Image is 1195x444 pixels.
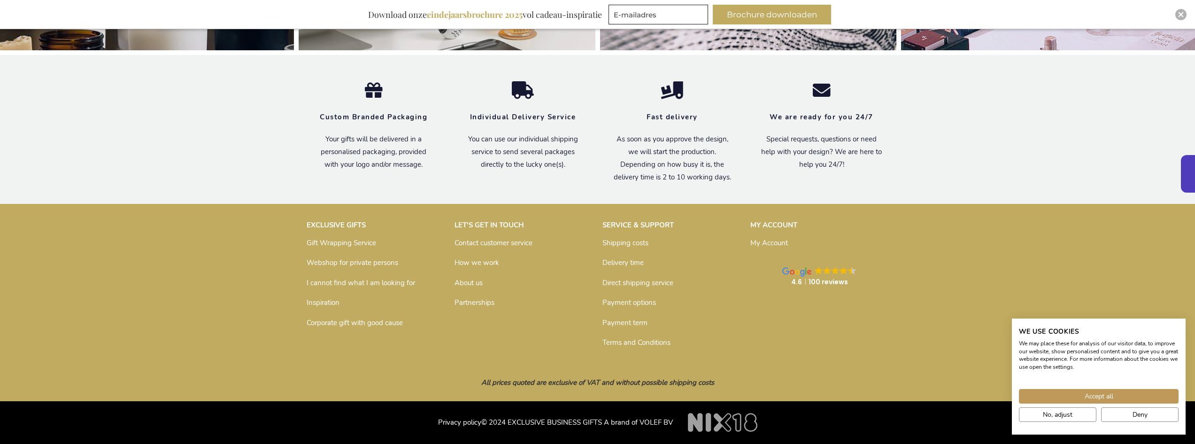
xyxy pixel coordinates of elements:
[1019,389,1179,404] button: Accept all cookies
[750,257,889,296] a: Google GoogleGoogleGoogleGoogleGoogle 4.6100 reviews
[1019,327,1179,336] h2: We use cookies
[455,278,483,288] a: About us
[612,133,733,184] p: As soon as you approve the design, we will start the production. Depending on how busy it is, the...
[1043,410,1072,420] span: No, adjust
[455,238,532,248] a: Contact customer service
[307,278,415,288] a: I cannot find what I am looking for
[609,5,708,24] input: E-mailadres
[791,277,848,287] strong: 4.6 100 reviews
[320,112,427,122] strong: Custom Branded Packaging
[840,267,848,275] img: Google
[750,238,788,248] a: My Account
[1019,407,1096,422] button: Adjust cookie preferences
[602,318,648,327] a: Payment term
[307,220,366,230] strong: EXCLUSIVE GIFTS
[602,258,644,267] a: Delivery time
[823,267,831,275] img: Google
[313,133,434,171] p: Your gifts will be delivered in a personalised packaging, provided with your logo and/or message.
[1101,407,1179,422] button: Deny all cookies
[455,220,524,230] strong: LET'S GET IN TOUCH
[782,267,811,277] img: Google
[815,267,823,275] img: Google
[463,133,584,171] p: You can use our individual shipping service to send several packages directly to the lucky one(s).
[1019,340,1179,371] p: We may place these for analysis of our visitor data, to improve our website, show personalised co...
[364,5,606,24] div: Download onze vol cadeau-inspiratie
[307,406,889,430] p: © 2024 EXCLUSIVE BUSINESS GIFTS A brand of VOLEF BV
[609,5,711,27] form: marketing offers and promotions
[713,5,831,24] button: Brochure downloaden
[470,112,576,122] strong: Individual Delivery Service
[455,258,499,267] a: How we work
[602,338,671,347] a: Terms and Conditions
[647,112,698,122] strong: Fast delivery
[1175,9,1187,20] div: Close
[307,298,339,307] a: Inspiration
[1178,12,1184,17] img: Close
[481,378,714,387] em: All prices quoted are exclusive of VAT and without possible shipping costs
[848,267,856,275] img: Google
[307,258,398,267] a: Webshop for private persons
[602,278,673,288] a: Direct shipping service
[427,9,523,20] b: eindejaarsbrochure 2025
[307,238,376,248] a: Gift Wrapping Service
[750,220,797,230] strong: MY ACCOUNT
[1085,391,1113,401] span: Accept all
[761,133,882,171] p: Special requests, questions or need help with your design? We are here to help you 24/7!
[832,267,840,275] img: Google
[602,220,674,230] strong: SERVICE & SUPPORT
[688,413,757,432] img: NIX18
[307,318,403,327] a: Corporate gift with good cause
[770,112,873,122] strong: We are ready for you 24/7
[602,238,648,248] a: Shipping costs
[438,418,481,427] a: Privacy policy
[455,298,494,307] a: Partnerships
[1133,410,1148,420] span: Deny
[602,298,656,307] a: Payment options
